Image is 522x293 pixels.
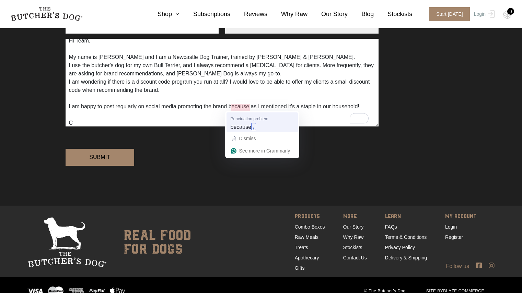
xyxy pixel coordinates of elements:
[343,234,364,240] a: Why Raw
[179,10,230,19] a: Subscriptions
[445,212,476,222] span: MY ACCOUNT
[507,8,514,15] div: 0
[343,255,367,260] a: Contact Us
[445,234,463,240] a: Register
[295,212,325,222] span: PRODUCTS
[385,234,427,240] a: Terms & Conditions
[343,224,364,230] a: Our Story
[385,255,427,260] a: Delivery & Shipping
[445,224,457,230] a: Login
[117,217,191,267] div: real food for dogs
[295,234,318,240] a: Raw Meals
[385,212,427,222] span: LEARN
[472,7,495,21] a: Login
[295,245,308,250] a: Treats
[343,245,362,250] a: Stockists
[385,245,415,250] a: Privacy Policy
[295,255,319,260] a: Apothecary
[343,212,367,222] span: MORE
[385,224,397,230] a: FAQs
[348,10,374,19] a: Blog
[66,39,379,126] textarea: To enrich screen reader interactions, please activate Accessibility in Grammarly extension settings
[295,265,305,271] a: Gifts
[230,10,267,19] a: Reviews
[267,10,308,19] a: Why Raw
[374,10,412,19] a: Stockists
[503,10,512,19] img: TBD_Cart-Empty.png
[295,224,325,230] a: Combo Boxes
[144,10,179,19] a: Shop
[308,10,348,19] a: Our Story
[429,7,470,21] span: Start [DATE]
[66,149,134,166] input: Submit
[422,7,472,21] a: Start [DATE]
